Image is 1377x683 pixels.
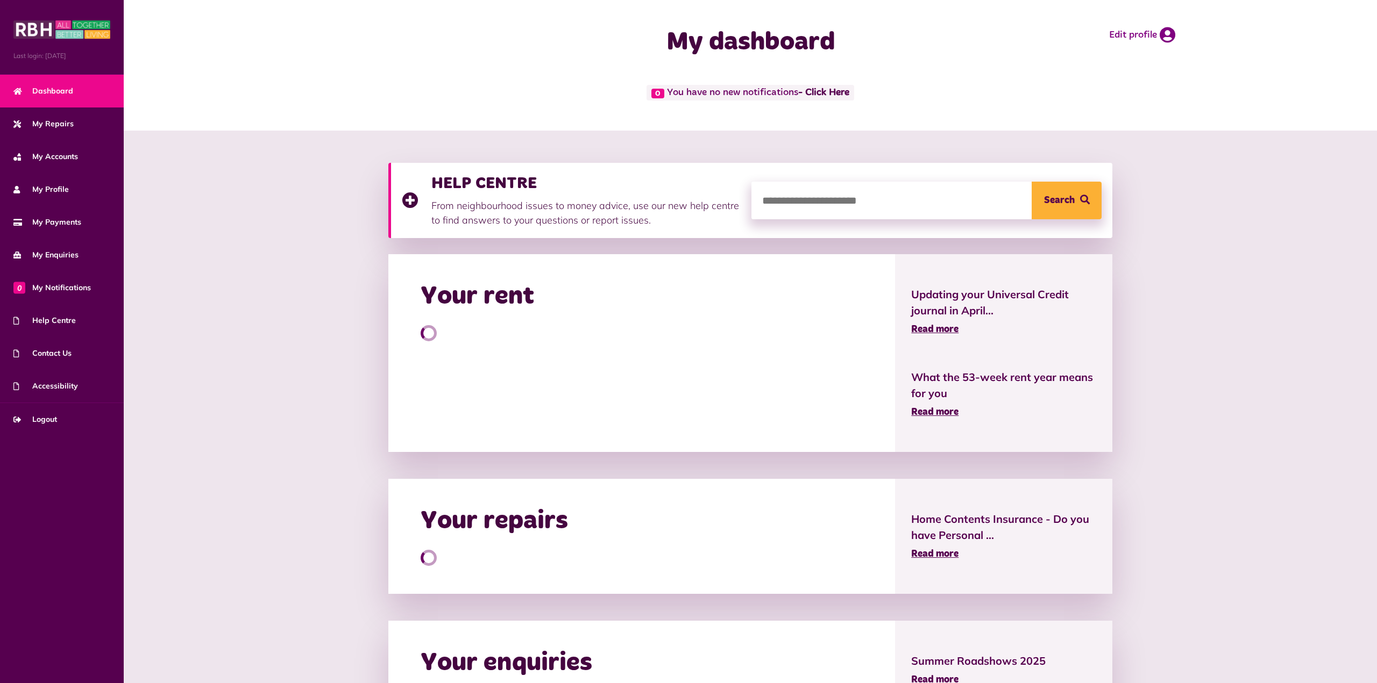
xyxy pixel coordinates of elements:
[911,407,959,417] span: Read more
[911,549,959,559] span: Read more
[798,88,849,98] a: - Click Here
[421,648,592,679] h2: Your enquiries
[13,249,79,261] span: My Enquiries
[431,174,741,193] h3: HELP CENTRE
[13,348,72,359] span: Contact Us
[13,184,69,195] span: My Profile
[13,282,25,293] span: 0
[911,369,1096,420] a: What the 53-week rent year means for you Read more
[431,198,741,227] p: From neighbourhood issues to money advice, use our new help centre to find answers to your questi...
[911,511,1096,562] a: Home Contents Insurance - Do you have Personal ... Read more
[421,506,568,537] h2: Your repairs
[13,414,57,425] span: Logout
[421,281,534,312] h2: Your rent
[13,282,91,293] span: My Notifications
[651,89,664,98] span: 0
[1032,182,1102,219] button: Search
[13,85,73,97] span: Dashboard
[911,286,1096,319] span: Updating your Universal Credit journal in April...
[1044,182,1075,219] span: Search
[647,85,854,100] span: You have no new notifications
[13,51,110,61] span: Last login: [DATE]
[911,653,1096,669] span: Summer Roadshows 2025
[13,217,81,228] span: My Payments
[911,325,959,334] span: Read more
[13,380,78,392] span: Accessibility
[535,27,966,58] h1: My dashboard
[911,369,1096,401] span: What the 53-week rent year means for you
[13,19,110,40] img: MyRBH
[911,286,1096,337] a: Updating your Universal Credit journal in April... Read more
[911,511,1096,543] span: Home Contents Insurance - Do you have Personal ...
[13,315,76,326] span: Help Centre
[1109,27,1175,43] a: Edit profile
[13,151,78,162] span: My Accounts
[13,118,74,130] span: My Repairs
